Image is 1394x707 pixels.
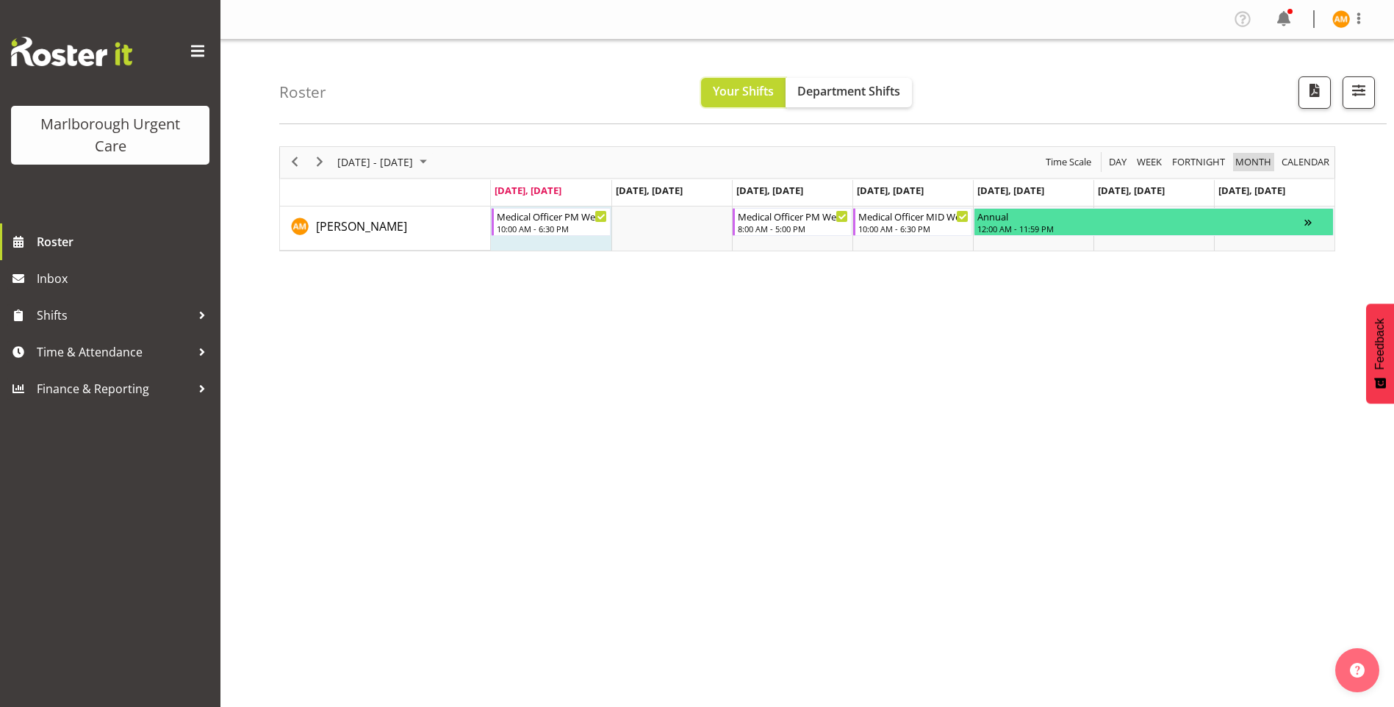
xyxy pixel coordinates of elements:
[1135,153,1163,171] span: Week
[310,153,330,171] button: Next
[335,153,434,171] button: October 2025
[853,208,972,236] div: Alexandra Madigan"s event - Medical Officer MID Weekday Begin From Thursday, October 9, 2025 at 1...
[279,146,1335,251] div: Timeline Week of October 6, 2025
[282,147,307,178] div: previous period
[1343,76,1375,109] button: Filter Shifts
[616,184,683,197] span: [DATE], [DATE]
[37,304,191,326] span: Shifts
[857,184,924,197] span: [DATE], [DATE]
[279,84,326,101] h4: Roster
[495,184,561,197] span: [DATE], [DATE]
[316,218,407,235] a: [PERSON_NAME]
[1170,153,1228,171] button: Fortnight
[1279,153,1332,171] button: Month
[1107,153,1129,171] button: Timeline Day
[1043,153,1094,171] button: Time Scale
[37,341,191,363] span: Time & Attendance
[1233,153,1274,171] button: Timeline Month
[497,223,607,234] div: 10:00 AM - 6:30 PM
[37,378,191,400] span: Finance & Reporting
[977,209,1304,223] div: Annual
[332,147,436,178] div: October 06 - 12, 2025
[738,223,848,234] div: 8:00 AM - 5:00 PM
[1373,318,1387,370] span: Feedback
[316,218,407,234] span: [PERSON_NAME]
[492,208,611,236] div: Alexandra Madigan"s event - Medical Officer PM Weekday Begin From Monday, October 6, 2025 at 10:0...
[285,153,305,171] button: Previous
[974,208,1334,236] div: Alexandra Madigan"s event - Annual Begin From Friday, October 10, 2025 at 12:00:00 AM GMT+13:00 E...
[11,37,132,66] img: Rosterit website logo
[858,223,969,234] div: 10:00 AM - 6:30 PM
[1366,304,1394,403] button: Feedback - Show survey
[307,147,332,178] div: next period
[858,209,969,223] div: Medical Officer MID Weekday
[37,231,213,253] span: Roster
[1234,153,1273,171] span: Month
[733,208,852,236] div: Alexandra Madigan"s event - Medical Officer PM Weekday Begin From Wednesday, October 8, 2025 at 8...
[336,153,414,171] span: [DATE] - [DATE]
[1298,76,1331,109] button: Download a PDF of the roster according to the set date range.
[738,209,848,223] div: Medical Officer PM Weekday
[977,184,1044,197] span: [DATE], [DATE]
[797,83,900,99] span: Department Shifts
[491,207,1334,251] table: Timeline Week of October 6, 2025
[1107,153,1128,171] span: Day
[497,209,607,223] div: Medical Officer PM Weekday
[1171,153,1226,171] span: Fortnight
[1350,663,1365,678] img: help-xxl-2.png
[37,268,213,290] span: Inbox
[736,184,803,197] span: [DATE], [DATE]
[280,207,491,251] td: Alexandra Madigan resource
[1332,10,1350,28] img: alexandra-madigan11823.jpg
[786,78,912,107] button: Department Shifts
[1044,153,1093,171] span: Time Scale
[1218,184,1285,197] span: [DATE], [DATE]
[977,223,1304,234] div: 12:00 AM - 11:59 PM
[1098,184,1165,197] span: [DATE], [DATE]
[26,113,195,157] div: Marlborough Urgent Care
[713,83,774,99] span: Your Shifts
[701,78,786,107] button: Your Shifts
[1135,153,1165,171] button: Timeline Week
[1280,153,1331,171] span: calendar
